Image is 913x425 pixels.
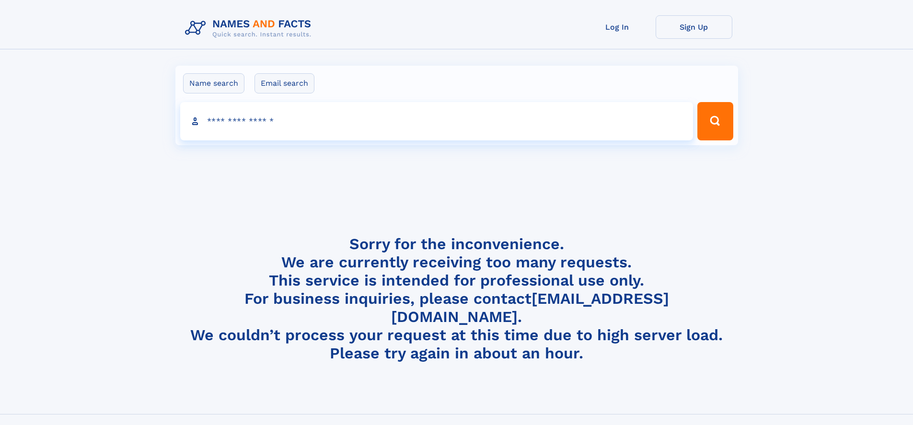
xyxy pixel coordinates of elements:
[254,73,314,93] label: Email search
[183,73,244,93] label: Name search
[181,235,732,363] h4: Sorry for the inconvenience. We are currently receiving too many requests. This service is intend...
[391,289,669,326] a: [EMAIL_ADDRESS][DOMAIN_NAME]
[656,15,732,39] a: Sign Up
[180,102,693,140] input: search input
[579,15,656,39] a: Log In
[697,102,733,140] button: Search Button
[181,15,319,41] img: Logo Names and Facts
